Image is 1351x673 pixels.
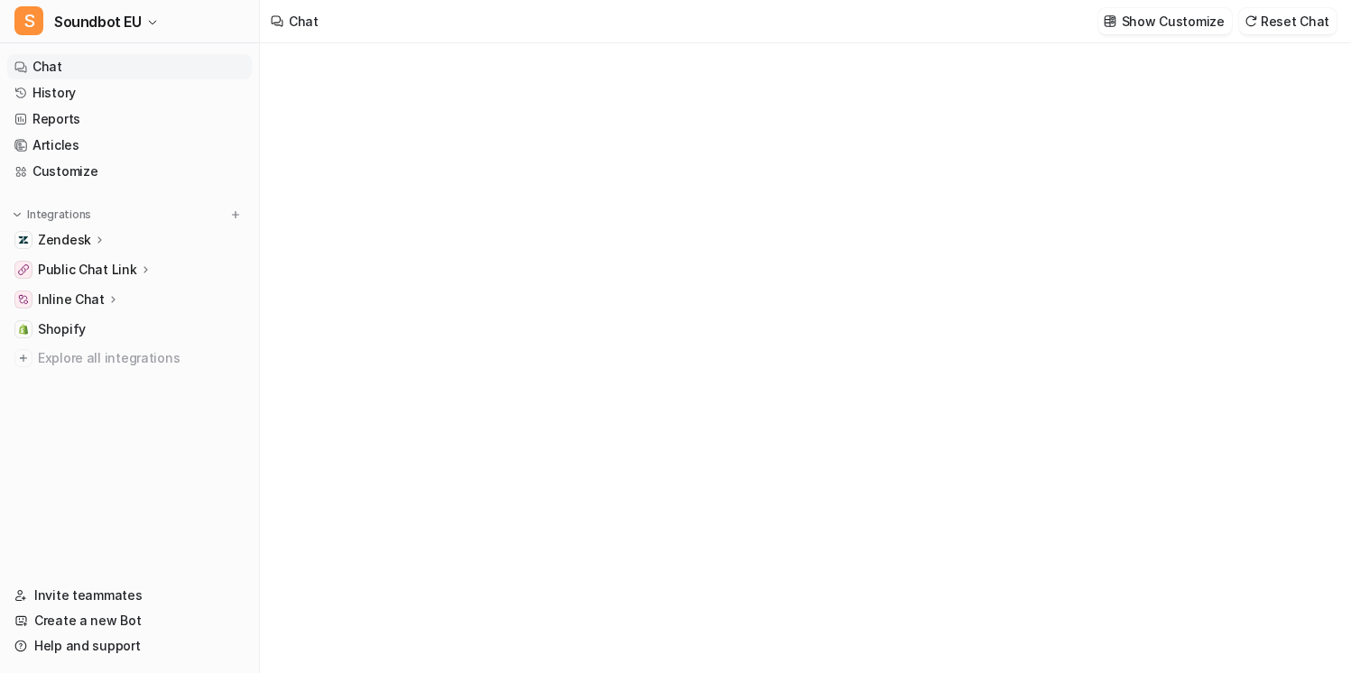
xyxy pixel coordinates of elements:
a: Customize [7,159,252,184]
p: Integrations [27,207,91,222]
p: Zendesk [38,231,91,249]
div: Chat [289,12,319,31]
img: expand menu [11,208,23,221]
a: Chat [7,54,252,79]
a: Invite teammates [7,583,252,608]
button: Show Customize [1098,8,1232,34]
img: Inline Chat [18,294,29,305]
img: customize [1104,14,1116,28]
span: Shopify [38,320,86,338]
a: Help and support [7,633,252,659]
span: Explore all integrations [38,344,245,373]
img: Zendesk [18,235,29,245]
p: Show Customize [1122,12,1225,31]
img: menu_add.svg [229,208,242,221]
img: explore all integrations [14,349,32,367]
a: Articles [7,133,252,158]
img: Public Chat Link [18,264,29,275]
span: S [14,6,43,35]
a: History [7,80,252,106]
button: Reset Chat [1239,8,1337,34]
button: Integrations [7,206,97,224]
p: Inline Chat [38,290,105,309]
img: Shopify [18,324,29,335]
a: Create a new Bot [7,608,252,633]
span: Soundbot EU [54,9,142,34]
a: Reports [7,106,252,132]
p: Public Chat Link [38,261,137,279]
img: reset [1245,14,1257,28]
a: Explore all integrations [7,346,252,371]
a: ShopifyShopify [7,317,252,342]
